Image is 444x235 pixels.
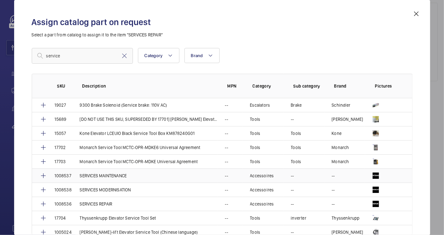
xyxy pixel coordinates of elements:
[332,158,349,165] p: Monarch
[373,102,379,108] img: l680YzNF1VvmpiMgFuFItDH31jlyMoxFPJtOQ7miFct6c8un.png
[250,201,274,207] p: Accessoires
[227,83,243,89] p: MPN
[250,215,260,221] p: Tools
[80,144,200,151] p: Monarch Service Tool MCTC-OPR-MDKE6 Universal Agreement
[291,102,302,108] p: Brake
[55,144,66,151] p: 17702
[191,53,203,58] span: Brand
[332,116,363,122] p: [PERSON_NAME]
[334,83,365,89] p: Brand
[332,187,335,193] p: --
[332,201,335,207] p: --
[291,173,294,179] p: --
[225,158,228,165] p: --
[225,187,228,193] p: --
[291,130,301,136] p: Tools
[253,83,283,89] p: Category
[184,48,220,63] button: Brand
[250,144,260,151] p: Tools
[373,215,379,221] img: YWpzJ3ClaJAodK91mOKOTb2c1lTK7iljZA2slmGSY7TICmDo.png
[225,144,228,151] p: --
[375,83,400,89] p: Pictures
[225,215,228,221] p: --
[225,116,228,122] p: --
[138,48,179,63] button: Category
[57,83,72,89] p: SKU
[373,130,379,136] img: 3C04nhuwBxk5sqFNM83f8dB7qDdgp6Zk3dMxwusc1mq0CnR4.png
[55,173,71,179] p: 1008537
[291,158,301,165] p: Tools
[291,215,306,221] p: inverter
[332,144,349,151] p: Monarch
[80,187,131,193] p: SERVICES MODERNISATION
[332,215,360,221] p: Thyssenkrupp
[250,173,274,179] p: Accessoires
[291,144,301,151] p: Tools
[55,158,66,165] p: 17703
[225,201,228,207] p: --
[32,16,413,28] h2: Assign catalog part on request
[225,130,228,136] p: --
[291,201,294,207] p: --
[55,130,66,136] p: 15057
[55,116,67,122] p: 15689
[80,130,195,136] p: Kone Elevator LCEUIO Black Service Tool Box KM878240G01
[250,130,260,136] p: Tools
[80,116,217,122] p: [DO NOT USE THIS SKU, SUPERSEDED BY 17701] [PERSON_NAME] Elevator Blue Services Tool Unlimited Ty...
[80,201,112,207] p: SERVICES REPAIR
[145,53,163,58] span: Category
[373,158,379,165] img: KpjY9mJ8QHwfpDtG9HYgSmJ5DTw3fak_obX_gxdSoICLTtQ4.png
[291,187,294,193] p: --
[80,102,167,108] p: 9300 Brake Solenoid (Service brake: 110V AC)
[332,173,335,179] p: --
[55,201,72,207] p: 1008536
[225,173,228,179] p: --
[291,116,294,122] p: --
[55,215,66,221] p: 17704
[55,187,72,193] p: 1008538
[250,102,270,108] p: Escalators
[32,32,413,38] p: Select a part from catalog to assign it to the item "SERVICES REPAIR"
[80,173,127,179] p: SERVICES MAINTENANCE
[373,116,379,122] img: bSH1B1NgmFmbzpChyxjoVTR6o7E71lxgrLgMM2rneUyfuyBt.jpeg
[373,144,379,151] img: BlHiTY_O5L3_wQI_5vEe0KXNLGQgl0OCh7_9h-WaauOQoNXo.png
[55,102,66,108] p: 19027
[293,83,324,89] p: Sub category
[373,201,379,207] img: 4IH7dyk0lKfVbRFSf4R9ywTe9GShna42_NoCtMvpQiKEiGqH.png
[82,83,217,89] p: Description
[373,187,379,193] img: 7rk30kBFCpLCGw22LQvjsBKO9vMSU4ADyMMIhNre_BYDf4Iy.png
[80,158,198,165] p: Monarch Service Tool MCTC-OPR-MDKE Universal Agreement
[332,130,342,136] p: Kone
[80,215,156,221] p: Thyssenkrupp Elevator Service Tool Set
[250,187,274,193] p: Accessoires
[32,48,133,64] input: Find a part
[250,116,260,122] p: Tools
[250,158,260,165] p: Tools
[225,102,228,108] p: --
[373,173,379,179] img: Km33JILPo7XhB1uRwyyWT09Ug4rK46SSHHPdKXWmjl7lqZFy.png
[332,102,351,108] p: Schindler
